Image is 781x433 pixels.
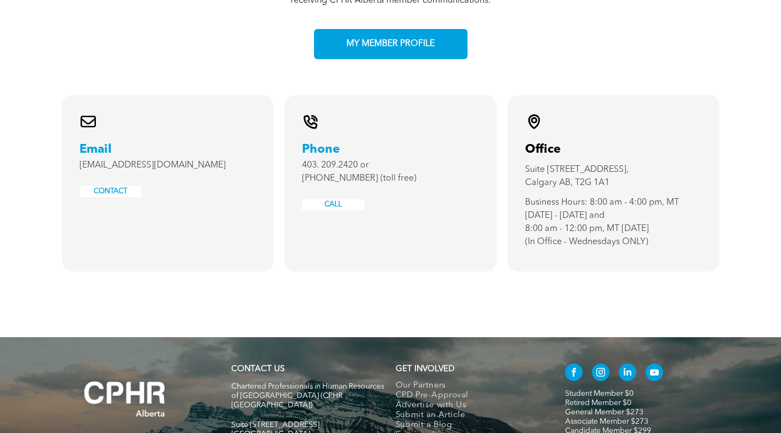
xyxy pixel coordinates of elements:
[565,408,643,416] a: General Member $273
[646,363,663,384] a: youtube
[94,188,127,195] a: CONTACT
[231,365,284,373] a: CONTACT US
[525,165,629,174] span: Suite [STREET_ADDRESS],
[396,381,542,391] a: Our Partners
[231,383,384,409] span: Chartered Professionals in Human Resources of [GEOGRAPHIC_DATA] (CPHR [GEOGRAPHIC_DATA])
[565,399,631,407] a: Retired Member $0
[396,411,542,420] a: Submit an Article
[302,174,417,183] span: [PHONE_NUMBER] (toll free)
[79,161,226,170] span: [EMAIL_ADDRESS][DOMAIN_NAME]
[396,365,454,373] span: GET INVOLVED
[565,418,648,425] a: Associate Member $273
[525,198,679,220] span: Business Hours: 8:00 am - 4:00 pm, MT [DATE] - [DATE] and
[565,363,583,384] a: facebook
[343,33,438,55] span: MY MEMBER PROFILE
[231,421,320,429] span: Suite [STREET_ADDRESS]
[565,390,634,397] a: Student Member $0
[302,143,340,155] a: Phone
[396,391,542,401] a: CPD Pre-Approval
[525,238,648,246] span: (In Office - Wednesdays ONLY)
[314,29,468,59] a: MY MEMBER PROFILE
[525,178,609,187] span: Calgary AB, T2G 1A1
[525,224,649,233] span: 8:00 am - 12:00 pm, MT [DATE]
[79,143,112,155] a: Email
[619,363,636,384] a: linkedin
[592,363,609,384] a: instagram
[525,143,561,155] span: Office
[396,401,542,411] a: Advertise with Us
[396,420,542,430] a: Submit a Blog
[324,201,342,208] a: CALL
[302,161,369,170] span: 403. 209.2420 or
